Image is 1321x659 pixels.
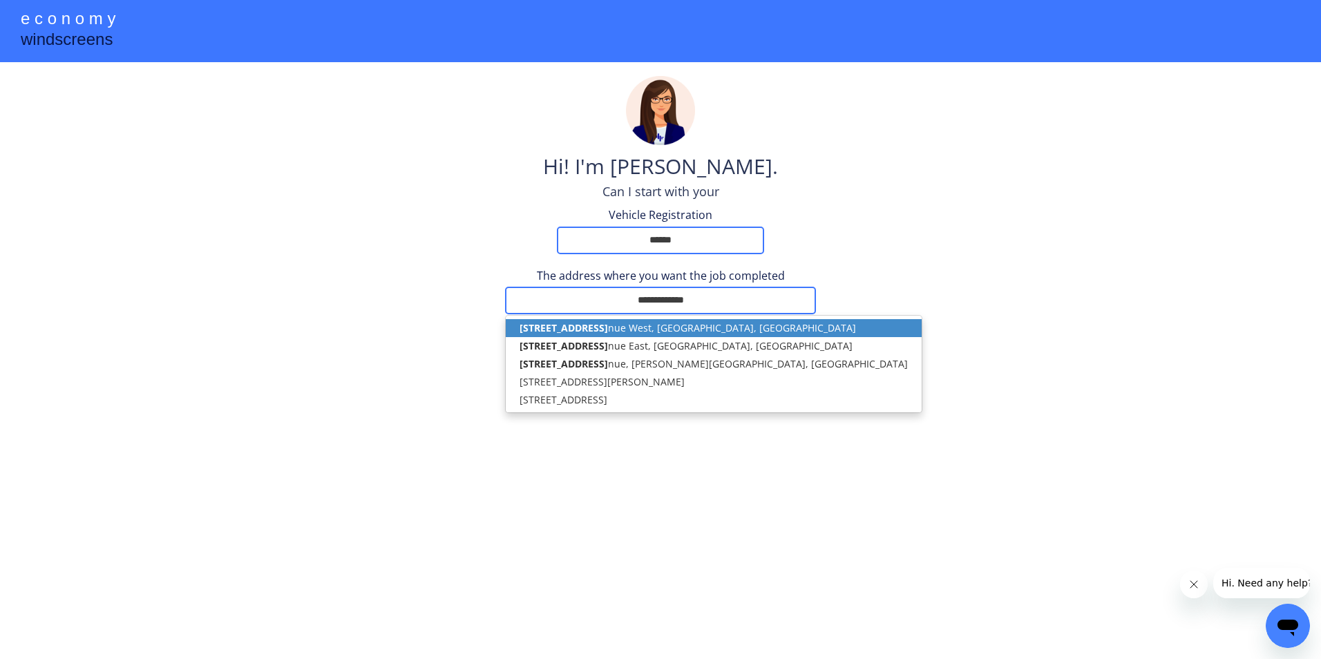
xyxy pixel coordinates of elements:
img: madeline.png [626,76,695,145]
iframe: Message from company [1213,568,1310,598]
strong: [STREET_ADDRESS] [520,357,608,370]
iframe: Close message [1180,571,1208,598]
div: windscreens [21,28,113,55]
strong: [STREET_ADDRESS] [520,339,608,352]
span: Hi. Need any help? [8,10,99,21]
p: [STREET_ADDRESS][PERSON_NAME] [506,373,922,391]
p: [STREET_ADDRESS] [506,391,922,409]
p: nue, [PERSON_NAME][GEOGRAPHIC_DATA], [GEOGRAPHIC_DATA] [506,355,922,373]
div: e c o n o m y [21,7,115,33]
div: Hi! I'm [PERSON_NAME]. [543,152,778,183]
p: nue West, [GEOGRAPHIC_DATA], [GEOGRAPHIC_DATA] [506,319,922,337]
div: The address where you want the job completed [505,268,816,283]
strong: [STREET_ADDRESS] [520,321,608,334]
div: Vehicle Registration [591,207,730,222]
p: nue East, [GEOGRAPHIC_DATA], [GEOGRAPHIC_DATA] [506,337,922,355]
iframe: Button to launch messaging window [1266,604,1310,648]
div: Can I start with your [602,183,719,200]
